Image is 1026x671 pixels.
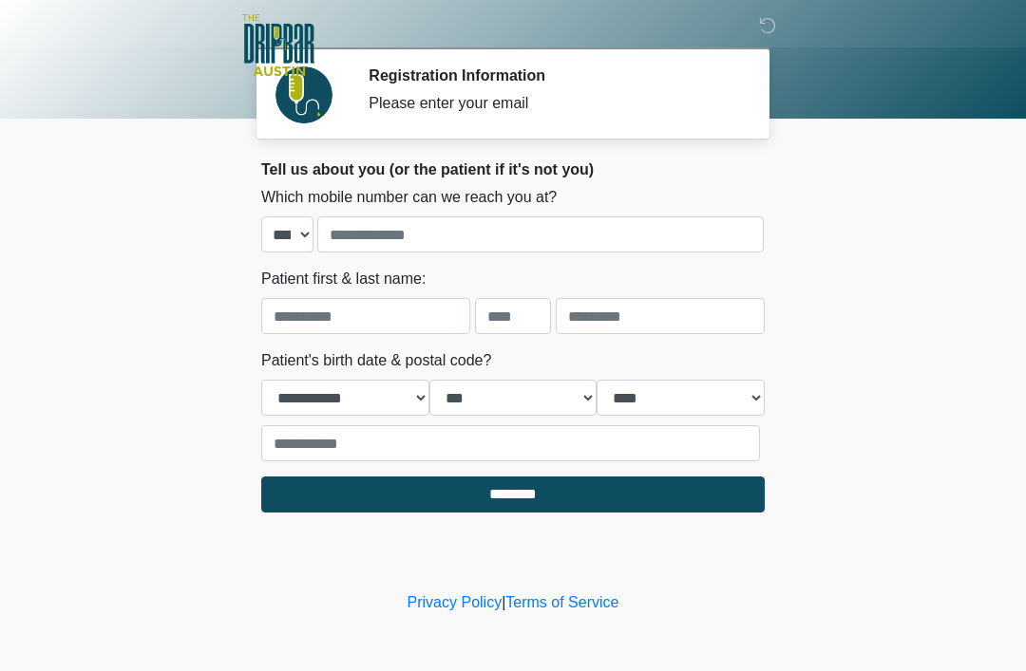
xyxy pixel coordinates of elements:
a: Privacy Policy [408,594,503,610]
div: Please enter your email [369,92,736,115]
label: Patient first & last name: [261,268,426,290]
a: Terms of Service [505,594,618,610]
label: Patient's birth date & postal code? [261,349,491,372]
img: Agent Avatar [275,66,332,123]
label: Which mobile number can we reach you at? [261,186,557,209]
img: The DRIPBaR - Austin The Domain Logo [242,14,314,76]
h2: Tell us about you (or the patient if it's not you) [261,160,765,178]
a: | [502,594,505,610]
